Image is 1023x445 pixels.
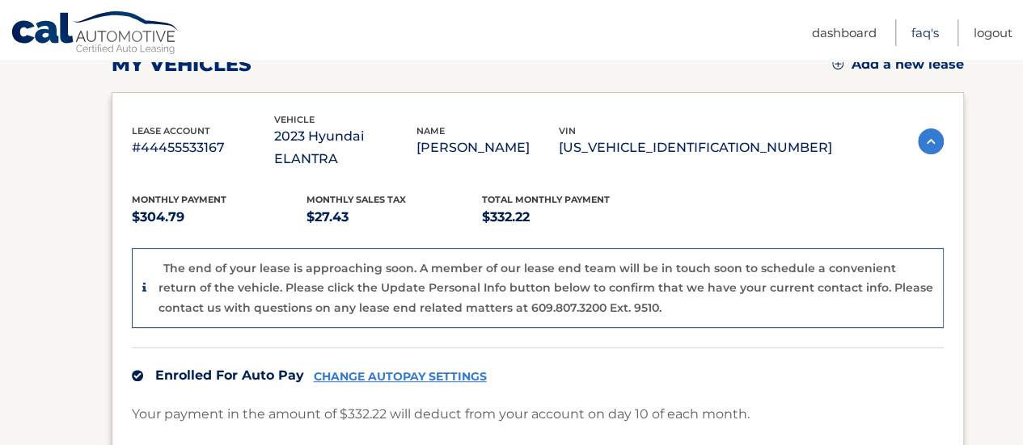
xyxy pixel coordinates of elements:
span: name [416,125,445,136]
a: Dashboard [812,19,877,46]
span: Monthly Payment [132,194,226,205]
span: Enrolled For Auto Pay [155,367,304,383]
p: $304.79 [132,206,307,229]
a: Logout [974,19,1012,46]
img: add.svg [832,58,843,69]
h2: my vehicles [112,52,252,77]
p: [PERSON_NAME] [416,136,559,159]
span: Monthly sales Tax [306,194,406,205]
a: Cal Automotive [11,10,180,57]
span: vehicle [274,114,315,125]
p: The end of your lease is approaching soon. A member of our lease end team will be in touch soon t... [159,261,933,315]
span: Total Monthly Payment [482,194,610,205]
span: vin [559,125,576,136]
p: Your payment in the amount of $332.22 will deduct from your account on day 10 of each month. [132,403,750,426]
a: CHANGE AUTOPAY SETTINGS [314,370,487,384]
p: $27.43 [306,206,482,229]
img: accordion-active.svg [918,128,944,154]
a: Add a new lease [832,57,964,73]
p: [US_VEHICLE_IDENTIFICATION_NUMBER] [559,136,832,159]
p: #44455533167 [132,136,274,159]
span: lease account [132,125,210,136]
p: $332.22 [482,206,657,229]
img: check.svg [132,370,143,381]
p: 2023 Hyundai ELANTRA [274,125,416,170]
a: FAQ's [911,19,939,46]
